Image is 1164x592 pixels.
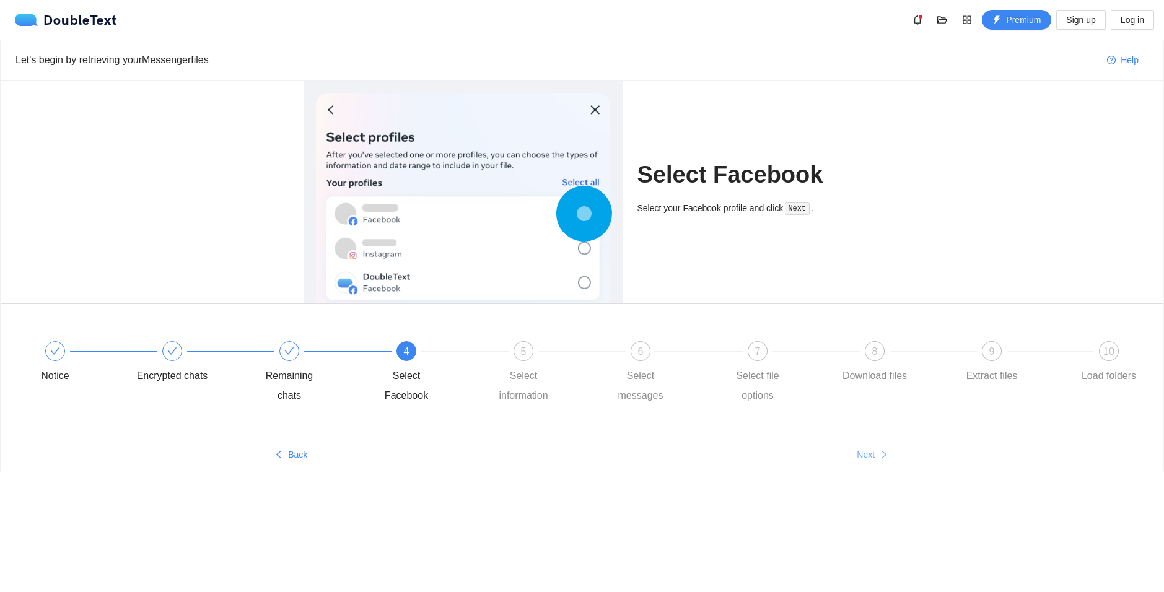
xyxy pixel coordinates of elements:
[908,15,927,25] span: bell
[957,10,977,30] button: appstore
[15,52,1097,67] div: Let's begin by retrieving your Messenger files
[15,14,117,26] div: DoubleText
[785,202,810,215] code: Next
[370,341,488,406] div: 4Select Facebook
[15,14,43,26] img: logo
[992,15,1001,25] span: thunderbolt
[1056,10,1105,30] button: Sign up
[722,366,794,406] div: Select file options
[1121,13,1144,27] span: Log in
[488,366,559,406] div: Select information
[605,366,676,406] div: Select messages
[1,445,582,464] button: leftBack
[404,346,409,357] span: 4
[857,448,875,461] span: Next
[253,366,325,406] div: Remaining chats
[167,346,177,356] span: check
[933,15,952,25] span: folder-open
[908,10,927,30] button: bell
[488,341,605,406] div: 5Select information
[1006,13,1041,27] span: Premium
[637,201,861,215] div: Select your Facebook profile and click .
[872,346,878,357] span: 8
[288,448,307,461] span: Back
[1073,341,1145,386] div: 10Load folders
[50,346,60,356] span: check
[137,366,208,386] div: Encrypted chats
[842,366,907,386] div: Download files
[1107,56,1116,66] span: question-circle
[932,10,952,30] button: folder-open
[582,445,1164,464] button: Nextright
[966,366,1018,386] div: Extract files
[253,341,370,406] div: Remaining chats
[1066,13,1095,27] span: Sign up
[41,366,69,386] div: Notice
[15,14,117,26] a: logoDoubleText
[1103,346,1114,357] span: 10
[1097,50,1149,70] button: question-circleHelp
[521,346,527,357] span: 5
[880,450,888,460] span: right
[958,15,976,25] span: appstore
[982,10,1051,30] button: thunderboltPremium
[722,341,839,406] div: 7Select file options
[19,341,136,386] div: Notice
[638,346,644,357] span: 6
[989,346,995,357] span: 9
[284,346,294,356] span: check
[637,160,861,189] h1: Select Facebook
[274,450,283,460] span: left
[755,346,761,357] span: 7
[605,341,722,406] div: 6Select messages
[956,341,1073,386] div: 9Extract files
[1111,10,1154,30] button: Log in
[370,366,442,406] div: Select Facebook
[839,341,956,386] div: 8Download files
[1121,53,1139,67] span: Help
[136,341,253,386] div: Encrypted chats
[1082,366,1136,386] div: Load folders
